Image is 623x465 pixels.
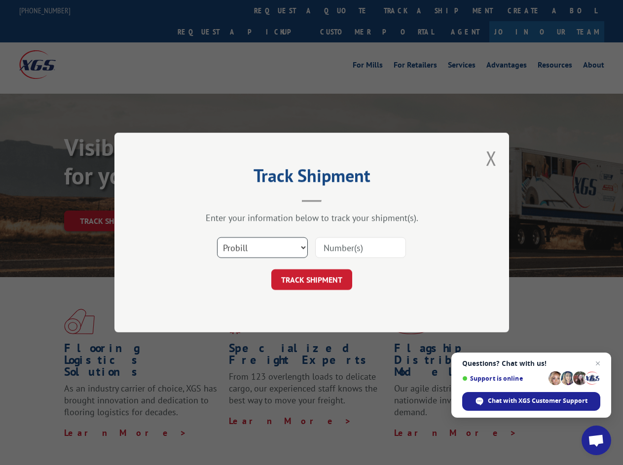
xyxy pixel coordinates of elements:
[462,392,600,411] div: Chat with XGS Customer Support
[271,269,352,290] button: TRACK SHIPMENT
[582,426,611,455] div: Open chat
[164,212,460,223] div: Enter your information below to track your shipment(s).
[164,169,460,187] h2: Track Shipment
[462,375,545,382] span: Support is online
[315,237,406,258] input: Number(s)
[488,396,587,405] span: Chat with XGS Customer Support
[486,145,497,171] button: Close modal
[592,358,604,369] span: Close chat
[462,359,600,367] span: Questions? Chat with us!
